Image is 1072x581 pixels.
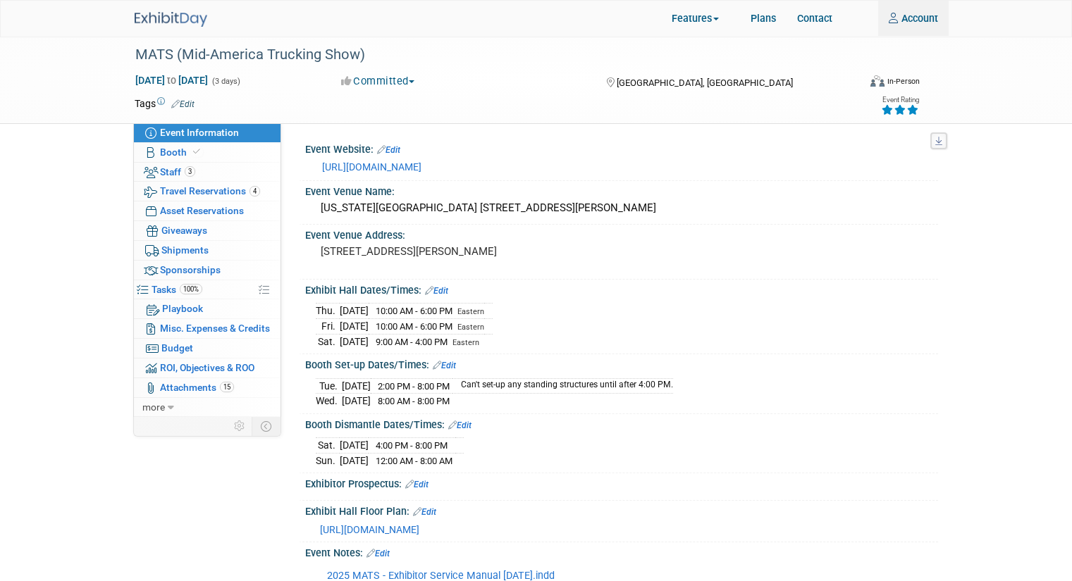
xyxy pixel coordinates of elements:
[316,334,340,349] td: Sat.
[130,42,854,68] div: MATS (Mid-America Trucking Show)
[316,319,340,335] td: Fri.
[336,74,420,89] button: Committed
[321,245,553,258] pre: [STREET_ADDRESS][PERSON_NAME]
[377,145,400,155] a: Edit
[135,74,209,87] span: [DATE] [DATE]
[305,181,938,199] div: Event Venue Name:
[413,507,436,517] a: Edit
[162,303,203,314] span: Playbook
[457,307,484,316] span: Eastern
[134,241,281,260] a: Shipments
[342,394,371,408] td: [DATE]
[134,221,281,240] a: Giveaways
[378,381,450,392] span: 2:00 PM - 8:00 PM
[452,378,673,394] td: Can't set-up any standing structures until after 4:00 PM.
[316,304,340,319] td: Thu.
[405,480,429,489] a: Edit
[171,99,195,109] a: Edit
[228,417,252,435] td: Personalize Event Tab Strip
[160,264,221,275] span: Sponsorships
[305,414,938,432] div: Booth Dismantle Dates/Times:
[340,334,369,349] td: [DATE]
[160,166,195,177] span: Staff
[340,438,369,454] td: [DATE]
[305,501,938,519] div: Exhibit Hall Floor Plan:
[161,244,209,256] span: Shipments
[185,166,195,177] span: 3
[740,1,787,36] a: Plans
[376,337,448,347] span: 9:00 AM - 4:00 PM
[376,456,452,466] span: 12:00 AM - 8:00 AM
[378,396,450,406] span: 8:00 AM - 8:00 PM
[134,261,281,280] a: Sponsorships
[161,225,207,236] span: Giveaways
[160,382,234,393] span: Attachments
[161,342,193,354] span: Budget
[252,417,281,435] td: Toggle Event Tabs
[340,319,369,335] td: [DATE]
[316,453,340,468] td: Sun.
[135,12,207,27] img: ExhibitDay
[193,148,200,156] i: Booth reservation complete
[160,362,254,373] span: ROI, Objectives & ROO
[180,284,202,294] span: 100%
[305,139,938,157] div: Event Website:
[249,186,260,196] span: 4
[134,358,281,377] a: ROI, Objectives & ROO
[340,453,369,468] td: [DATE]
[160,127,239,138] span: Event Information
[134,280,281,299] a: Tasks100%
[878,1,949,36] a: Account
[135,96,195,111] td: Tags
[457,323,484,332] span: Eastern
[376,306,452,316] span: 10:00 AM - 6:00 PM
[617,77,793,88] span: [GEOGRAPHIC_DATA], [GEOGRAPHIC_DATA]
[152,284,202,295] span: Tasks
[316,394,342,408] td: Wed.
[870,75,885,87] img: Format-Inperson.png
[134,319,281,338] a: Misc. Expenses & Credits
[887,76,920,87] div: In-Person
[134,201,281,220] a: Asset Reservations
[134,123,281,142] a: Event Information
[342,378,371,394] td: [DATE]
[448,420,472,430] a: Edit
[142,401,165,413] span: more
[316,378,342,394] td: Tue.
[134,143,281,162] a: Booth
[165,75,178,86] span: to
[425,286,448,296] a: Edit
[160,323,270,334] span: Misc. Expenses & Credits
[305,354,938,373] div: Booth Set-up Dates/Times:
[134,299,281,318] a: Playbook
[211,77,240,86] span: (3 days)
[134,378,281,397] a: Attachments15
[305,542,938,561] div: Event Notes:
[787,1,843,36] a: Contact
[320,524,419,535] a: [URL][DOMAIN_NAME]
[160,146,203,158] span: Booth
[305,473,938,492] div: Exhibitor Prospectus:
[661,2,740,37] a: Features
[220,382,234,392] span: 15
[160,185,260,196] span: Travel Reservations
[376,321,452,332] span: 10:00 AM - 6:00 PM
[376,440,448,451] span: 4:00 PM - 8:00 PM
[322,161,421,173] a: [URL][DOMAIN_NAME]
[433,361,456,370] a: Edit
[305,225,938,242] div: Event Venue Address:
[881,96,919,104] div: Event Rating
[134,398,281,417] a: more
[807,73,920,94] div: Event Format
[134,339,281,358] a: Budget
[452,338,479,347] span: Eastern
[305,280,938,298] div: Exhibit Hall Dates/Times:
[134,182,281,201] a: Travel Reservations4
[134,163,281,182] a: Staff3
[366,549,390,558] a: Edit
[316,438,340,454] td: Sat.
[316,197,928,219] div: [US_STATE][GEOGRAPHIC_DATA] [STREET_ADDRESS][PERSON_NAME]
[160,205,244,216] span: Asset Reservations
[340,304,369,319] td: [DATE]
